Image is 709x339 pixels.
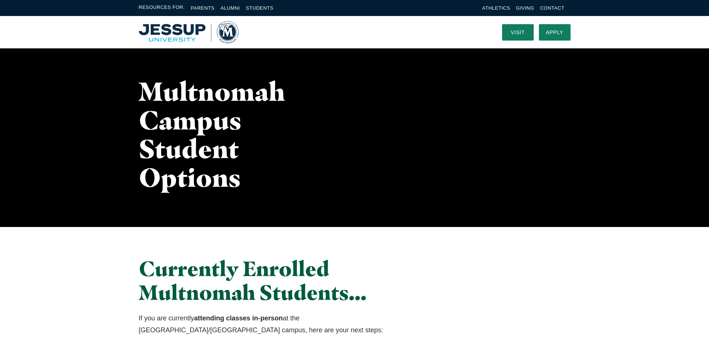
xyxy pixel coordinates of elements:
[516,5,534,11] a: Giving
[139,21,239,44] a: Home
[194,314,283,322] strong: attending classes in-person
[502,24,534,41] a: Visit
[539,24,571,41] a: Apply
[246,5,274,11] a: Students
[139,257,422,305] h2: Currently Enrolled Multnomah Students…
[139,21,239,44] img: Multnomah University Logo
[540,5,564,11] a: Contact
[139,312,422,336] p: If you are currently at the [GEOGRAPHIC_DATA]/[GEOGRAPHIC_DATA] campus, here are your next steps:
[220,5,240,11] a: Alumni
[139,4,185,12] span: Resources For:
[482,5,510,11] a: Athletics
[191,5,215,11] a: Parents
[139,77,311,192] h1: Multnomah Campus Student Options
